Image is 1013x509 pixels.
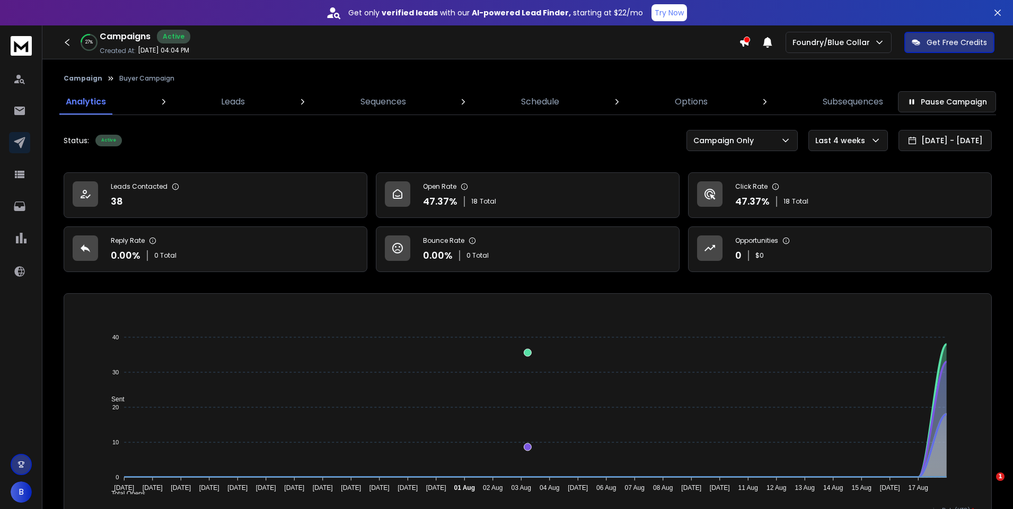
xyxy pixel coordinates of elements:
[710,484,730,492] tspan: [DATE]
[64,172,367,218] a: Leads Contacted38
[111,182,168,191] p: Leads Contacted
[653,484,673,492] tspan: 08 Aug
[904,32,994,53] button: Get Free Credits
[119,74,174,83] p: Buyer Campaign
[675,95,708,108] p: Options
[423,194,457,209] p: 47.37 %
[369,484,390,492] tspan: [DATE]
[681,484,701,492] tspan: [DATE]
[116,474,119,480] tspan: 0
[795,484,815,492] tspan: 13 Aug
[466,251,489,260] p: 0 Total
[376,226,680,272] a: Bounce Rate0.00%0 Total
[360,95,406,108] p: Sequences
[693,135,758,146] p: Campaign Only
[103,396,125,403] span: Sent
[95,135,122,146] div: Active
[171,484,191,492] tspan: [DATE]
[471,197,478,206] span: 18
[382,7,438,18] strong: verified leads
[398,484,418,492] tspan: [DATE]
[792,197,808,206] span: Total
[112,439,119,445] tspan: 10
[85,39,93,46] p: 27 %
[256,484,276,492] tspan: [DATE]
[540,484,559,492] tspan: 04 Aug
[651,4,687,21] button: Try Now
[100,47,136,55] p: Created At:
[64,74,102,83] button: Campaign
[568,484,588,492] tspan: [DATE]
[767,484,786,492] tspan: 12 Aug
[154,251,177,260] p: 0 Total
[157,30,190,43] div: Active
[221,95,245,108] p: Leads
[668,89,714,115] a: Options
[112,369,119,375] tspan: 30
[348,7,643,18] p: Get only with our starting at $22/mo
[138,46,189,55] p: [DATE] 04:04 PM
[688,172,992,218] a: Click Rate47.37%18Total
[823,95,883,108] p: Subsequences
[816,89,889,115] a: Subsequences
[823,484,843,492] tspan: 14 Aug
[215,89,251,115] a: Leads
[284,484,304,492] tspan: [DATE]
[596,484,616,492] tspan: 06 Aug
[313,484,333,492] tspan: [DATE]
[111,194,123,209] p: 38
[655,7,684,18] p: Try Now
[898,91,996,112] button: Pause Campaign
[755,251,764,260] p: $ 0
[783,197,790,206] span: 18
[735,248,742,263] p: 0
[423,182,456,191] p: Open Rate
[112,404,119,410] tspan: 20
[112,334,119,340] tspan: 40
[11,481,32,503] button: B
[426,484,446,492] tspan: [DATE]
[100,30,151,43] h1: Campaigns
[423,248,453,263] p: 0.00 %
[66,95,106,108] p: Analytics
[114,484,134,492] tspan: [DATE]
[454,484,475,492] tspan: 01 Aug
[354,89,412,115] a: Sequences
[792,37,874,48] p: Foundry/Blue Collar
[11,36,32,56] img: logo
[59,89,112,115] a: Analytics
[423,236,464,245] p: Bounce Rate
[64,226,367,272] a: Reply Rate0.00%0 Total
[815,135,869,146] p: Last 4 weeks
[483,484,503,492] tspan: 02 Aug
[735,182,768,191] p: Click Rate
[512,484,531,492] tspan: 03 Aug
[472,7,571,18] strong: AI-powered Lead Finder,
[376,172,680,218] a: Open Rate47.37%18Total
[199,484,219,492] tspan: [DATE]
[735,236,778,245] p: Opportunities
[625,484,645,492] tspan: 07 Aug
[341,484,361,492] tspan: [DATE]
[103,490,145,497] span: Total Opens
[480,197,496,206] span: Total
[738,484,758,492] tspan: 11 Aug
[111,248,140,263] p: 0.00 %
[880,484,900,492] tspan: [DATE]
[974,472,1000,498] iframe: Intercom live chat
[899,130,992,151] button: [DATE] - [DATE]
[521,95,559,108] p: Schedule
[909,484,928,492] tspan: 17 Aug
[227,484,248,492] tspan: [DATE]
[143,484,163,492] tspan: [DATE]
[111,236,145,245] p: Reply Rate
[688,226,992,272] a: Opportunities0$0
[515,89,566,115] a: Schedule
[64,135,89,146] p: Status:
[996,472,1005,481] span: 1
[735,194,770,209] p: 47.37 %
[852,484,871,492] tspan: 15 Aug
[927,37,987,48] p: Get Free Credits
